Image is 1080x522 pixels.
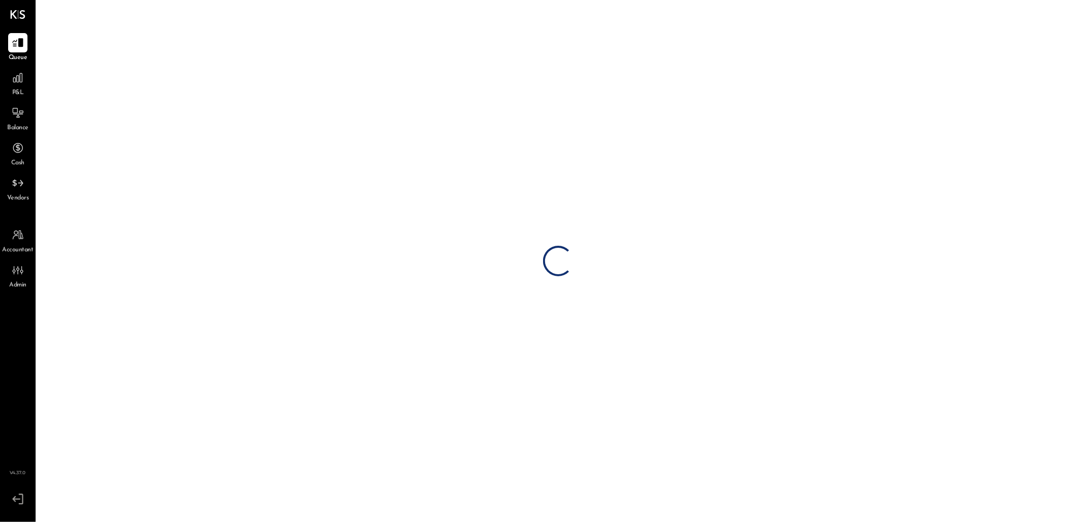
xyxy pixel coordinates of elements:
a: Admin [1,260,35,290]
span: Balance [7,124,28,133]
span: Accountant [3,246,34,255]
span: P&L [12,89,24,98]
a: Balance [1,103,35,133]
a: Vendors [1,173,35,203]
span: Vendors [7,194,29,203]
a: Cash [1,138,35,168]
a: Accountant [1,225,35,255]
span: Queue [9,53,27,63]
span: Admin [9,281,26,290]
a: Queue [1,33,35,63]
a: P&L [1,68,35,98]
span: Cash [11,159,24,168]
